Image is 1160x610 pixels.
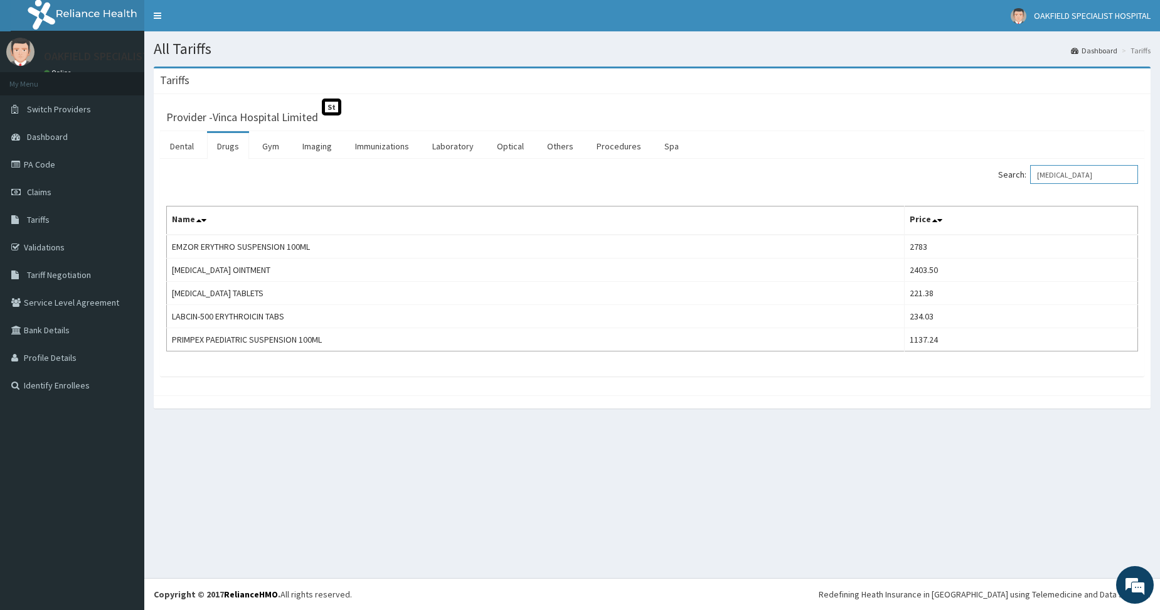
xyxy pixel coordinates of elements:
input: Search: [1030,165,1138,184]
td: 1137.24 [904,328,1137,351]
a: Laboratory [422,133,484,159]
td: 2403.50 [904,259,1137,282]
a: Dental [160,133,204,159]
div: Chat with us now [65,70,211,87]
a: Immunizations [345,133,419,159]
a: Dashboard [1071,45,1117,56]
span: St [322,99,341,115]
td: PRIMPEX PAEDIATRIC SUSPENSION 100ML [167,328,905,351]
td: EMZOR ERYTHRO SUSPENSION 100ML [167,235,905,259]
h3: Provider - Vinca Hospital Limited [166,112,318,123]
img: d_794563401_company_1708531726252_794563401 [23,63,51,94]
span: We're online! [73,158,173,285]
label: Search: [998,165,1138,184]
a: Online [44,68,74,77]
a: RelianceHMO [224,589,278,600]
span: OAKFIELD SPECIALIST HOSPITAL [1034,10,1151,21]
p: OAKFIELD SPECIALIST HOSPITAL [44,51,201,62]
a: Procedures [587,133,651,159]
span: Tariff Negotiation [27,269,91,281]
td: [MEDICAL_DATA] OINTMENT [167,259,905,282]
img: User Image [1011,8,1026,24]
textarea: Type your message and hit 'Enter' [6,343,239,387]
a: Optical [487,133,534,159]
a: Imaging [292,133,342,159]
img: User Image [6,38,35,66]
li: Tariffs [1119,45,1151,56]
div: Minimize live chat window [206,6,236,36]
td: 221.38 [904,282,1137,305]
a: Others [537,133,583,159]
span: Dashboard [27,131,68,142]
span: Tariffs [27,214,50,225]
td: 234.03 [904,305,1137,328]
span: Switch Providers [27,104,91,115]
strong: Copyright © 2017 . [154,589,280,600]
th: Name [167,206,905,235]
td: [MEDICAL_DATA] TABLETS [167,282,905,305]
a: Spa [654,133,689,159]
span: Claims [27,186,51,198]
td: 2783 [904,235,1137,259]
div: Redefining Heath Insurance in [GEOGRAPHIC_DATA] using Telemedicine and Data Science! [819,588,1151,601]
h3: Tariffs [160,75,189,86]
footer: All rights reserved. [144,578,1160,610]
h1: All Tariffs [154,41,1151,57]
th: Price [904,206,1137,235]
td: LABCIN-500 ERYTHROICIN TABS [167,305,905,328]
a: Drugs [207,133,249,159]
a: Gym [252,133,289,159]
